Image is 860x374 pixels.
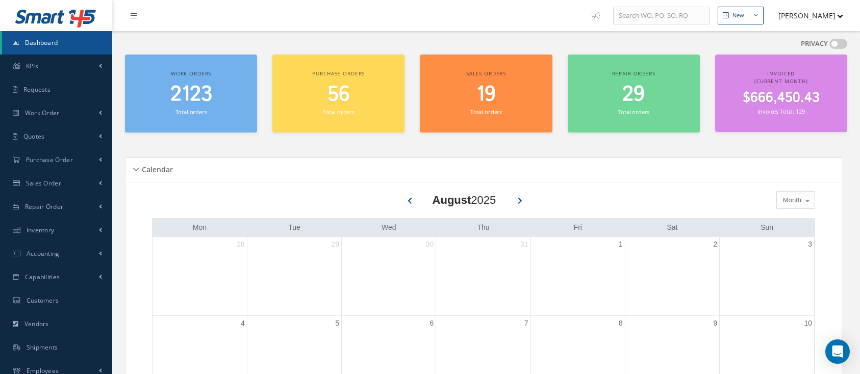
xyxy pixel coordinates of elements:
td: July 31, 2025 [436,237,530,316]
span: 2123 [170,80,212,109]
a: Sunday [758,221,775,234]
span: Invoiced [767,70,795,77]
span: Vendors [24,319,49,328]
td: July 30, 2025 [342,237,436,316]
a: August 3, 2025 [806,237,814,252]
span: Inventory [27,226,55,234]
h5: Calendar [139,162,173,174]
a: August 8, 2025 [617,316,625,331]
a: August 4, 2025 [239,316,247,331]
span: Purchase Order [26,155,73,164]
td: August 1, 2025 [530,237,625,316]
span: Purchase orders [312,70,365,77]
a: Wednesday [380,221,398,234]
td: July 28, 2025 [153,237,247,316]
span: 19 [476,80,496,109]
div: Open Intercom Messenger [825,339,850,364]
small: Total orders [618,108,649,116]
span: Requests [23,85,50,94]
a: August 5, 2025 [333,316,341,331]
span: KPIs [26,62,38,70]
a: Tuesday [286,221,302,234]
a: August 2, 2025 [711,237,719,252]
a: Thursday [475,221,491,234]
span: 56 [327,80,350,109]
button: New [718,7,764,24]
div: New [732,11,744,20]
a: August 1, 2025 [617,237,625,252]
span: Dashboard [25,38,58,47]
small: Total orders [323,108,355,116]
div: 2025 [433,192,496,208]
span: $666,450.43 [743,88,820,108]
small: Invoices Total: 129 [757,108,804,115]
a: Saturday [665,221,680,234]
span: Quotes [23,132,45,141]
a: Monday [191,221,209,234]
span: Repair Order [25,202,64,211]
a: August 7, 2025 [522,316,530,331]
span: Capabilities [25,273,60,281]
td: August 3, 2025 [720,237,814,316]
a: Work orders 2123 Total orders [125,55,257,132]
a: Purchase orders 56 Total orders [272,55,404,132]
a: Friday [572,221,584,234]
input: Search WO, PO, SO, RO [613,7,710,25]
span: 29 [622,80,645,109]
span: Shipments [27,343,58,352]
a: Invoiced (Current Month) $666,450.43 Invoices Total: 129 [715,55,847,132]
td: July 29, 2025 [247,237,341,316]
span: Sales Order [26,179,61,188]
a: Dashboard [2,31,112,55]
span: (Current Month) [754,77,808,85]
td: August 2, 2025 [625,237,719,316]
button: [PERSON_NAME] [769,6,843,25]
small: Total orders [470,108,502,116]
a: August 10, 2025 [802,316,814,331]
a: July 29, 2025 [329,237,341,252]
a: Repair orders 29 Total orders [568,55,700,132]
span: Work Order [25,109,60,117]
a: July 30, 2025 [424,237,436,252]
span: Month [780,195,801,205]
a: July 31, 2025 [518,237,530,252]
span: Customers [27,296,59,305]
small: Total orders [175,108,207,116]
span: Repair orders [612,70,655,77]
span: Accounting [27,249,60,258]
a: August 6, 2025 [428,316,436,331]
a: Sales orders 19 Total orders [420,55,552,132]
b: August [433,194,471,206]
a: August 9, 2025 [711,316,719,331]
label: PRIVACY [801,39,828,49]
span: Sales orders [466,70,506,77]
a: July 28, 2025 [235,237,247,252]
span: Work orders [171,70,211,77]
